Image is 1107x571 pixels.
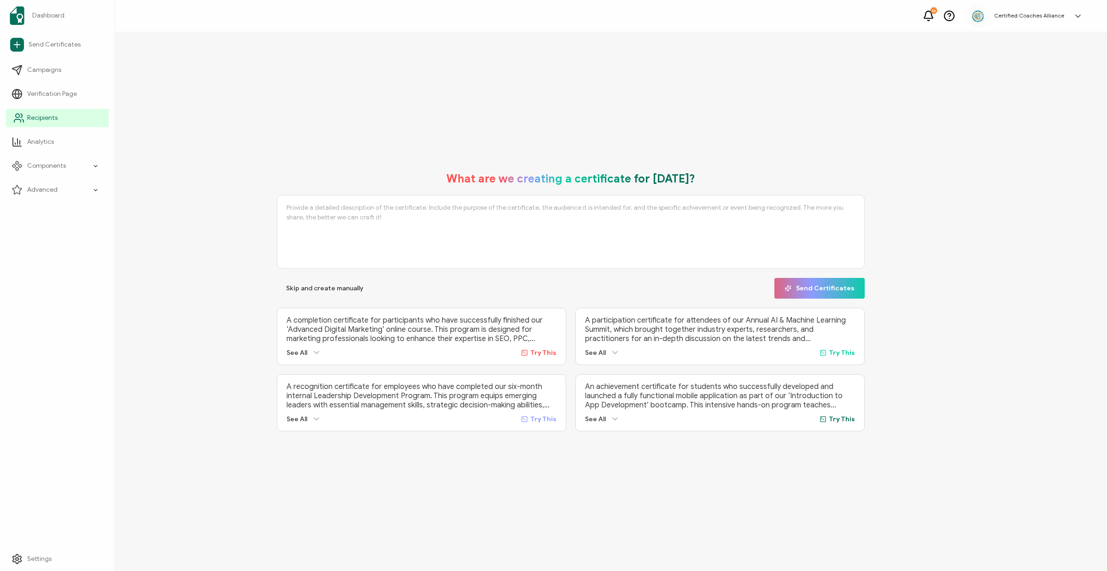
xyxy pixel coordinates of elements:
span: Try This [829,349,855,357]
span: Try This [829,415,855,423]
span: Advanced [27,185,58,194]
a: Settings [6,550,109,568]
span: See All [585,349,606,357]
button: Skip and create manually [277,278,373,299]
span: Try This [530,415,556,423]
h5: Certified Coaches Alliance [994,12,1064,19]
p: A participation certificate for attendees of our Annual AI & Machine Learning Summit, which broug... [585,316,855,343]
p: An achievement certificate for students who successfully developed and launched a fully functiona... [585,382,855,410]
span: Recipients [27,113,58,123]
span: Try This [530,349,556,357]
img: sertifier-logomark-colored.svg [10,6,24,25]
p: A recognition certificate for employees who have completed our six-month internal Leadership Deve... [287,382,556,410]
span: See All [287,349,307,357]
a: Campaigns [6,61,109,79]
a: Analytics [6,133,109,151]
button: Send Certificates [774,278,865,299]
span: Dashboard [32,11,64,20]
p: A completion certificate for participants who have successfully finished our ‘Advanced Digital Ma... [287,316,556,343]
h1: What are we creating a certificate for [DATE]? [446,172,695,186]
img: 2aa27aa7-df99-43f9-bc54-4d90c804c2bd.png [971,9,985,23]
span: Components [27,161,66,171]
iframe: Chat Widget [1061,527,1107,571]
a: Dashboard [6,3,109,29]
span: Send Certificates [785,285,855,292]
span: See All [585,415,606,423]
span: Settings [27,554,52,564]
span: Analytics [27,137,54,147]
div: 23 [931,7,937,14]
span: Skip and create manually [286,285,363,292]
span: See All [287,415,307,423]
span: Verification Page [27,89,77,99]
span: Send Certificates [29,40,81,49]
a: Send Certificates [6,34,109,55]
span: Campaigns [27,65,61,75]
a: Recipients [6,109,109,127]
a: Verification Page [6,85,109,103]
